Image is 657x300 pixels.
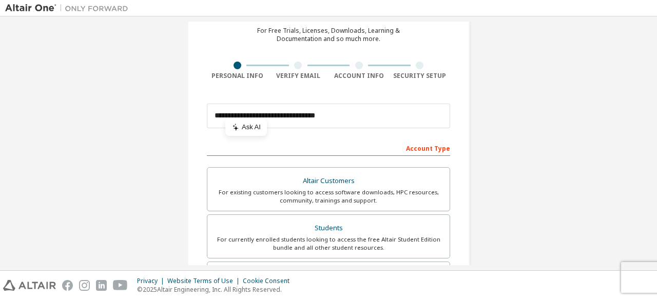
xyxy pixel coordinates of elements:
[268,72,329,80] div: Verify Email
[207,72,268,80] div: Personal Info
[62,280,73,291] img: facebook.svg
[390,72,451,80] div: Security Setup
[257,27,400,43] div: For Free Trials, Licenses, Downloads, Learning & Documentation and so much more.
[5,3,133,13] img: Altair One
[214,174,443,188] div: Altair Customers
[243,277,296,285] div: Cookie Consent
[113,280,128,291] img: youtube.svg
[137,277,167,285] div: Privacy
[214,188,443,205] div: For existing customers looking to access software downloads, HPC resources, community, trainings ...
[96,280,107,291] img: linkedin.svg
[3,280,56,291] img: altair_logo.svg
[328,72,390,80] div: Account Info
[214,235,443,252] div: For currently enrolled students looking to access the free Altair Student Edition bundle and all ...
[207,139,450,156] div: Account Type
[214,221,443,235] div: Students
[79,280,90,291] img: instagram.svg
[137,285,296,294] p: © 2025 Altair Engineering, Inc. All Rights Reserved.
[167,277,243,285] div: Website Terms of Use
